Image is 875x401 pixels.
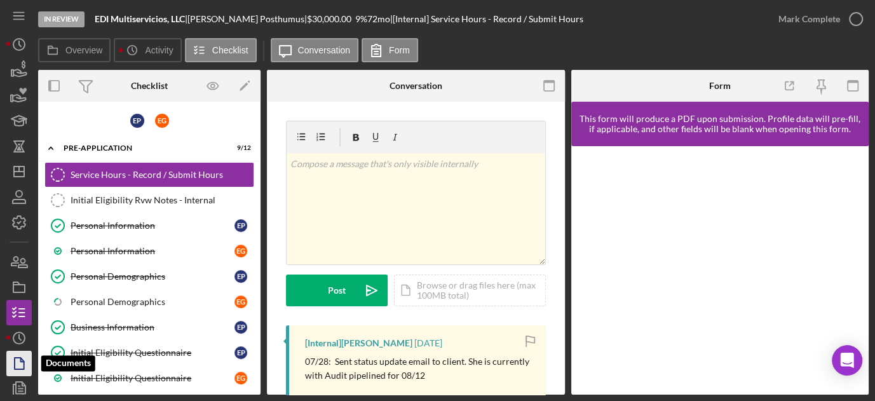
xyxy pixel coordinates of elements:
[212,45,248,55] label: Checklist
[390,81,442,91] div: Conversation
[234,321,247,334] div: E P
[584,159,858,382] iframe: Lenderfit form
[38,11,85,27] div: In Review
[44,162,254,187] a: Service Hours - Record / Submit Hours
[71,170,254,180] div: Service Hours - Record / Submit Hours
[367,14,390,24] div: 72 mo
[95,13,185,24] b: EDI Multiservicios, LLC
[71,221,234,231] div: Personal Information
[766,6,869,32] button: Mark Complete
[286,275,388,306] button: Post
[234,346,247,359] div: E P
[71,373,234,383] div: Initial Eligibility Questionnaire
[778,6,840,32] div: Mark Complete
[305,338,412,348] div: [Internal] [PERSON_NAME]
[145,45,173,55] label: Activity
[234,245,247,257] div: E G
[71,195,254,205] div: Initial Eligibility Rvw Notes - Internal
[709,81,731,91] div: Form
[95,14,187,24] div: |
[44,187,254,213] a: Initial Eligibility Rvw Notes - Internal
[44,340,254,365] a: Initial Eligibility QuestionnaireEP
[44,315,254,340] a: Business InformationEP
[234,270,247,283] div: E P
[307,14,355,24] div: $30,000.00
[64,144,219,152] div: Pre-Application
[271,38,359,62] button: Conversation
[71,348,234,358] div: Initial Eligibility Questionnaire
[234,219,247,232] div: E P
[390,14,583,24] div: | [Internal] Service Hours - Record / Submit Hours
[44,213,254,238] a: Personal InformationEP
[71,297,234,307] div: Personal Demographics
[44,365,254,391] a: Initial Eligibility QuestionnaireEG
[71,246,234,256] div: Personal Information
[832,345,862,376] div: Open Intercom Messenger
[44,264,254,289] a: Personal DemographicsEP
[155,114,169,128] div: E G
[131,81,168,91] div: Checklist
[130,114,144,128] div: E P
[185,38,257,62] button: Checklist
[114,38,181,62] button: Activity
[355,14,367,24] div: 9 %
[389,45,410,55] label: Form
[228,144,251,152] div: 9 / 12
[414,338,442,348] time: 2025-07-28 20:21
[71,322,234,332] div: Business Information
[65,45,102,55] label: Overview
[578,114,863,134] div: This form will produce a PDF upon submission. Profile data will pre-fill, if applicable, and othe...
[298,45,351,55] label: Conversation
[362,38,418,62] button: Form
[187,14,307,24] div: [PERSON_NAME] Posthumus |
[328,275,346,306] div: Post
[305,355,533,383] p: 07/28: Sent status update email to client. She is currently with Audit pipelined for 08/12
[234,372,247,384] div: E G
[38,38,111,62] button: Overview
[44,289,254,315] a: Personal DemographicsEG
[71,271,234,282] div: Personal Demographics
[234,296,247,308] div: E G
[44,238,254,264] a: Personal InformationEG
